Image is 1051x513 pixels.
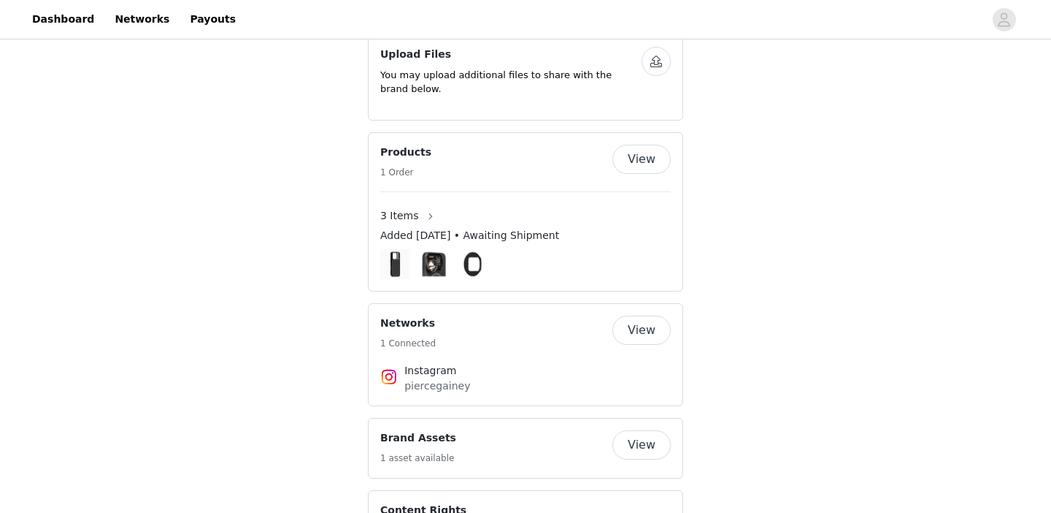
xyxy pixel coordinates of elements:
div: Networks [368,303,683,406]
span: Added [DATE] • Awaiting Shipment [380,228,559,243]
img: LiteChaser 17 Pro Case [380,249,410,279]
img: Instagram Icon [380,368,398,386]
span: 3 Items [380,208,419,224]
h4: Instagram [404,363,647,379]
p: You may upload additional files to share with the brand below. [380,68,642,96]
button: View [612,430,671,460]
a: Payouts [181,3,245,36]
a: Networks [106,3,178,36]
p: piercegainey [404,379,647,394]
h5: 1 Order [380,166,431,179]
button: View [612,145,671,174]
img: LiteChaser 15/16/17 Lenses [419,249,449,279]
div: avatar [997,8,1011,31]
button: View [612,316,671,345]
h4: Brand Assets [380,430,456,446]
a: Dashboard [23,3,103,36]
div: Products [368,132,683,292]
h5: 1 asset available [380,452,456,465]
h4: Products [380,145,431,160]
h4: Upload Files [380,47,642,62]
div: Brand Assets [368,418,683,479]
h4: Networks [380,316,436,331]
h5: 1 Connected [380,337,436,350]
img: 67mm Filter Adaptor | LiteChaser 15/16/17 [458,249,488,279]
